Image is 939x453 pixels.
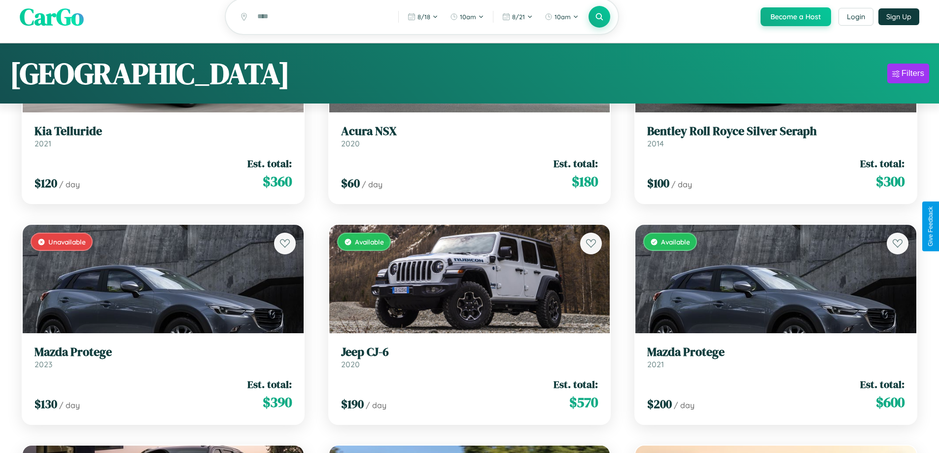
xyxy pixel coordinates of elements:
[341,359,360,369] span: 2020
[35,345,292,359] h3: Mazda Protege
[761,7,831,26] button: Become a Host
[247,377,292,391] span: Est. total:
[366,400,386,410] span: / day
[48,238,86,246] span: Unavailable
[35,175,57,191] span: $ 120
[647,359,664,369] span: 2021
[341,345,598,369] a: Jeep CJ-62020
[876,172,904,191] span: $ 300
[341,124,598,139] h3: Acura NSX
[59,400,80,410] span: / day
[647,345,904,369] a: Mazda Protege2021
[647,345,904,359] h3: Mazda Protege
[59,179,80,189] span: / day
[341,139,360,148] span: 2020
[661,238,690,246] span: Available
[362,179,383,189] span: / day
[247,156,292,171] span: Est. total:
[887,64,929,83] button: Filters
[674,400,695,410] span: / day
[35,396,57,412] span: $ 130
[572,172,598,191] span: $ 180
[671,179,692,189] span: / day
[878,8,919,25] button: Sign Up
[554,156,598,171] span: Est. total:
[647,124,904,139] h3: Bentley Roll Royce Silver Seraph
[35,124,292,139] h3: Kia Telluride
[20,0,84,33] span: CarGo
[838,8,873,26] button: Login
[555,13,571,21] span: 10am
[35,139,51,148] span: 2021
[647,175,669,191] span: $ 100
[876,392,904,412] span: $ 600
[341,396,364,412] span: $ 190
[10,53,290,94] h1: [GEOGRAPHIC_DATA]
[35,359,52,369] span: 2023
[341,175,360,191] span: $ 60
[540,9,584,25] button: 10am
[860,377,904,391] span: Est. total:
[35,124,292,148] a: Kia Telluride2021
[647,396,672,412] span: $ 200
[341,124,598,148] a: Acura NSX2020
[341,345,598,359] h3: Jeep CJ-6
[902,69,924,78] div: Filters
[647,139,664,148] span: 2014
[860,156,904,171] span: Est. total:
[445,9,489,25] button: 10am
[355,238,384,246] span: Available
[403,9,443,25] button: 8/18
[554,377,598,391] span: Est. total:
[263,392,292,412] span: $ 390
[417,13,430,21] span: 8 / 18
[512,13,525,21] span: 8 / 21
[927,207,934,246] div: Give Feedback
[647,124,904,148] a: Bentley Roll Royce Silver Seraph2014
[569,392,598,412] span: $ 570
[35,345,292,369] a: Mazda Protege2023
[497,9,538,25] button: 8/21
[460,13,476,21] span: 10am
[263,172,292,191] span: $ 360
